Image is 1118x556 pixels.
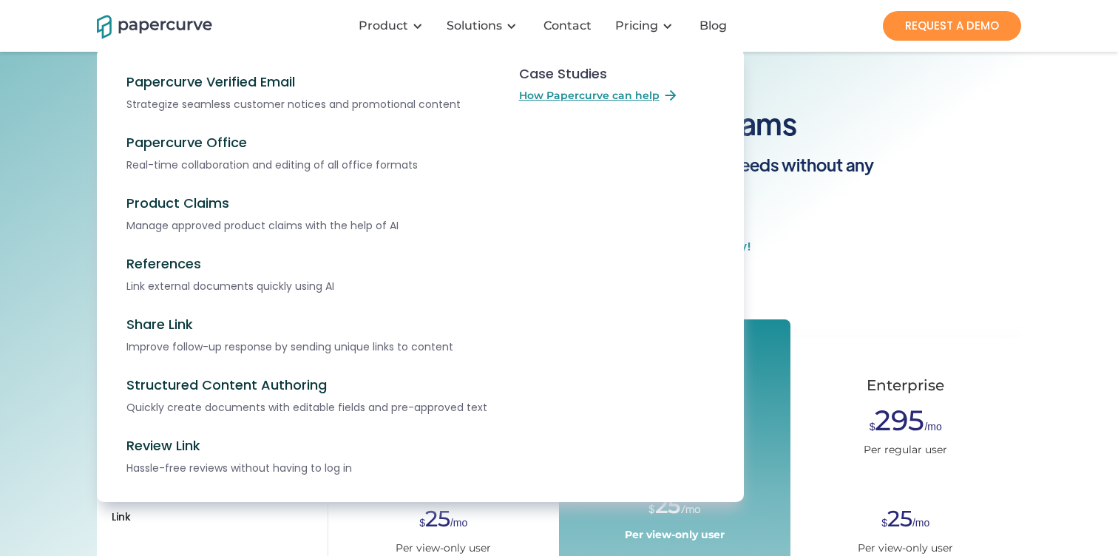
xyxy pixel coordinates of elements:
[625,526,725,543] div: Per view-only user
[615,18,658,33] a: Pricing
[606,4,688,48] div: Pricing
[126,135,247,151] div: Papercurve Office
[126,157,495,173] div: Real-time collaboration and editing of all office formats
[126,74,295,90] div: Papercurve Verified Email
[519,87,679,104] a: How Papercurve can help
[532,18,606,33] a: Contact
[126,217,495,234] div: Manage approved product claims with the help of AI
[97,502,1021,532] a: Link
[112,305,504,366] a: Share LinkImprove follow-up response by sending unique links to content
[126,339,495,355] div: Improve follow-up response by sending unique links to content
[883,11,1021,41] a: REQUEST A DEMO
[112,123,504,184] a: Papercurve OfficeReal-time collaboration and editing of all office formats
[126,96,495,112] div: Strategize seamless customer notices and promotional content
[126,256,201,272] div: References
[112,63,504,123] a: Papercurve Verified EmailStrategize seamless customer notices and promotional content
[112,366,504,427] a: Structured Content AuthoringQuickly create documents with editable fields and pre-approved text
[688,18,742,33] a: Blog
[126,278,495,294] div: Link external documents quickly using AI
[126,460,495,476] div: Hassle-free reviews without having to log in
[126,438,200,454] div: Review Link
[543,18,592,33] div: Contact
[438,4,532,48] div: Solutions
[126,316,193,333] div: Share Link
[126,195,229,211] div: Product Claims
[97,48,1021,532] nav: Solutions
[359,18,408,33] div: Product
[97,13,193,38] a: home
[112,184,504,245] a: Product ClaimsManage approved product claims with the help of AI
[126,399,495,416] div: Quickly create documents with editable fields and pre-approved text
[350,4,438,48] div: Product
[447,18,502,33] div: Solutions
[126,377,431,393] div: Structured Content Authoring
[112,427,504,487] a: Review LinkHassle-free reviews without having to log in
[112,245,504,305] a: ReferencesLink external documents quickly using AI
[519,67,607,81] div: Case Studies
[699,18,727,33] div: Blog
